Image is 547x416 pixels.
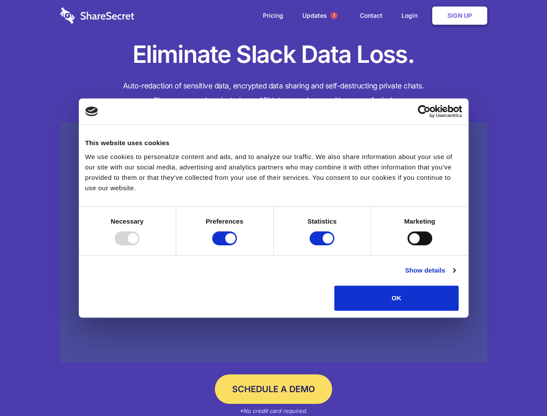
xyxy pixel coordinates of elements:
img: logo-wordmark-white-trans-d4663122ce5f474addd5e946df7df03e33cb6a1c49d2221995e7729f52c070b2.svg [60,7,134,24]
a: Wistia video thumbnail [60,122,487,363]
em: *No credit card required. [240,407,307,414]
span: 1 [330,12,337,19]
div: This website uses cookies [85,138,462,148]
img: logo [85,107,98,116]
a: Sign Up [432,6,487,25]
button: OK [334,286,459,311]
strong: Necessary [111,218,144,225]
strong: Marketing [404,218,435,225]
strong: Preferences [206,218,243,225]
h1: Eliminate Slack Data Loss. [60,39,487,70]
div: We use cookies to personalize content and ads, and to analyze our traffic. We also share informat... [85,152,462,193]
a: Schedule a Demo [215,374,332,404]
a: Usercentrics Cookiebot - opens in a new window [386,105,462,118]
a: Contact [351,2,391,29]
a: Show details [405,265,455,276]
h4: Auto-redaction of sensitive data, encrypted data sharing and self-destructing private chats. Shar... [60,79,487,107]
strong: Statistics [307,218,337,225]
a: Login [393,2,430,29]
a: Pricing [254,2,292,29]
